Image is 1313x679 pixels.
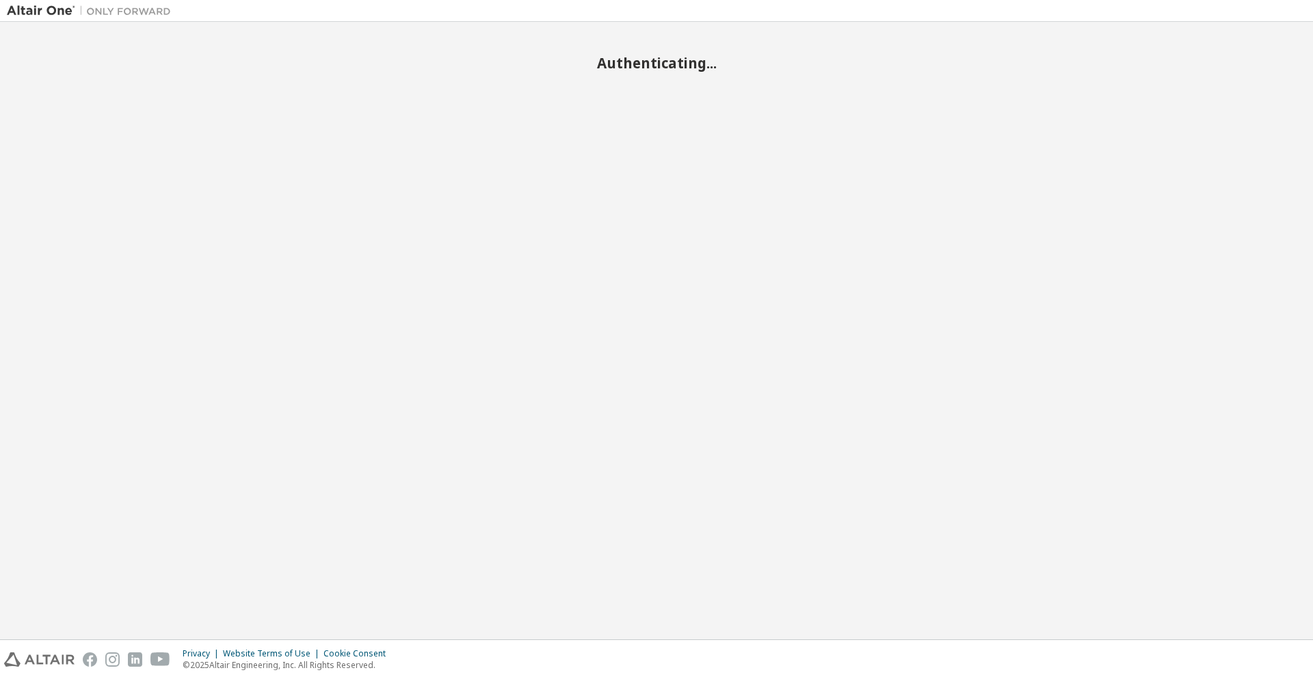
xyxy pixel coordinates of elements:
img: instagram.svg [105,652,120,667]
img: facebook.svg [83,652,97,667]
h2: Authenticating... [7,54,1306,72]
img: Altair One [7,4,178,18]
div: Privacy [183,648,223,659]
img: altair_logo.svg [4,652,75,667]
p: © 2025 Altair Engineering, Inc. All Rights Reserved. [183,659,394,671]
img: youtube.svg [150,652,170,667]
img: linkedin.svg [128,652,142,667]
div: Cookie Consent [323,648,394,659]
div: Website Terms of Use [223,648,323,659]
